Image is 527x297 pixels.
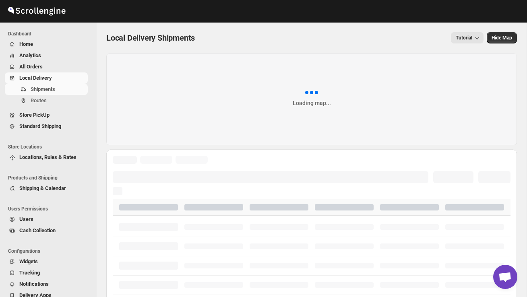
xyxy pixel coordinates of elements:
button: Tutorial [451,32,484,43]
span: Hide Map [492,35,512,41]
span: Local Delivery Shipments [106,33,195,43]
button: Routes [5,95,88,106]
span: Shipping & Calendar [19,185,66,191]
span: Notifications [19,281,49,287]
button: Users [5,214,88,225]
span: Configurations [8,248,91,254]
span: Widgets [19,258,38,264]
span: Analytics [19,52,41,58]
span: Shipments [31,86,55,92]
button: Widgets [5,256,88,267]
span: Tracking [19,270,40,276]
button: Tracking [5,267,88,278]
span: Store Locations [8,144,91,150]
span: Users [19,216,33,222]
span: Standard Shipping [19,123,61,129]
button: All Orders [5,61,88,72]
span: Tutorial [456,35,472,41]
span: Dashboard [8,31,91,37]
span: Cash Collection [19,227,56,233]
span: Home [19,41,33,47]
button: Notifications [5,278,88,290]
span: Store PickUp [19,112,50,118]
button: Shipping & Calendar [5,183,88,194]
span: All Orders [19,64,43,70]
button: Shipments [5,84,88,95]
span: Users Permissions [8,206,91,212]
span: Local Delivery [19,75,52,81]
span: Locations, Rules & Rates [19,154,76,160]
button: Analytics [5,50,88,61]
button: Locations, Rules & Rates [5,152,88,163]
button: Cash Collection [5,225,88,236]
div: Loading map... [293,99,331,107]
button: Map action label [487,32,517,43]
span: Routes [31,97,47,103]
button: Home [5,39,88,50]
span: Products and Shipping [8,175,91,181]
a: Open chat [493,265,517,289]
